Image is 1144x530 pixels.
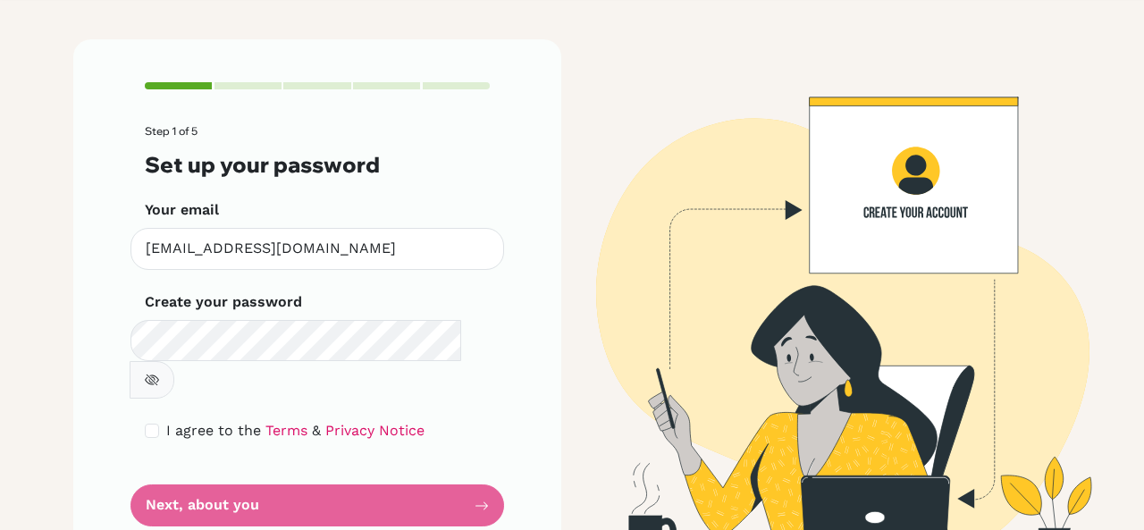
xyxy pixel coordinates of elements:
[265,422,307,439] a: Terms
[166,422,261,439] span: I agree to the
[130,228,504,270] input: Insert your email*
[145,152,490,178] h3: Set up your password
[312,422,321,439] span: &
[325,422,425,439] a: Privacy Notice
[145,124,198,138] span: Step 1 of 5
[145,291,302,313] label: Create your password
[145,199,219,221] label: Your email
